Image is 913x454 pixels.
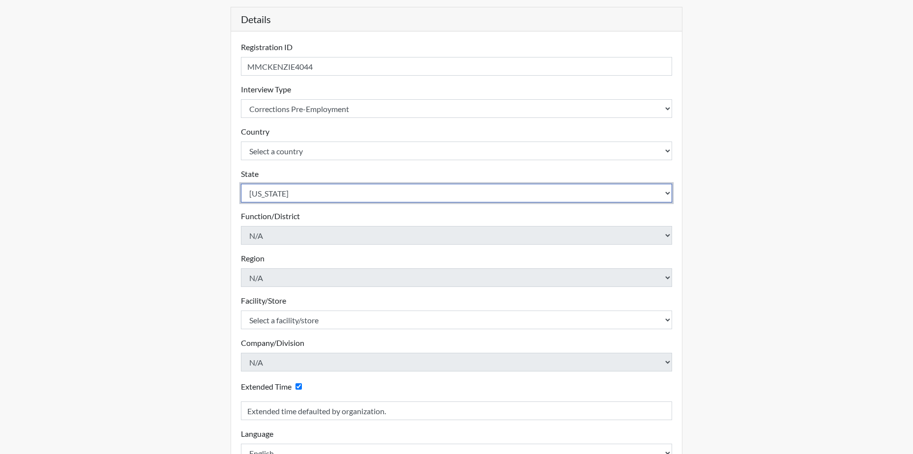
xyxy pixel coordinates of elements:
[241,253,265,264] label: Region
[241,210,300,222] label: Function/District
[231,7,682,31] h5: Details
[241,381,292,393] label: Extended Time
[241,168,259,180] label: State
[241,428,273,440] label: Language
[241,57,673,76] input: Insert a Registration ID, which needs to be a unique alphanumeric value for each interviewee
[241,337,304,349] label: Company/Division
[241,401,673,420] input: Reason for Extension
[241,84,291,95] label: Interview Type
[241,41,293,53] label: Registration ID
[241,295,286,307] label: Facility/Store
[241,379,306,394] div: Checking this box will provide the interviewee with an accomodation of extra time to answer each ...
[241,126,269,138] label: Country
